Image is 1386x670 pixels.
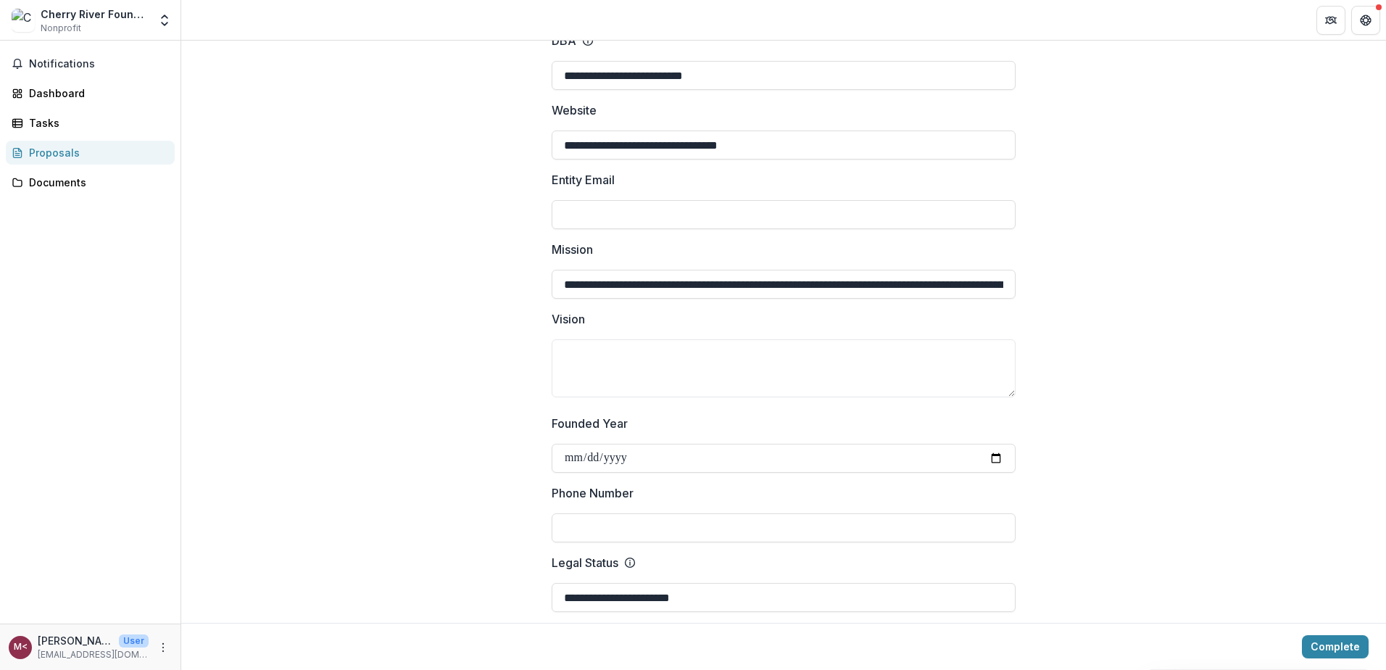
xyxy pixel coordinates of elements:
a: Dashboard [6,81,175,105]
p: Website [552,102,597,119]
div: Tasks [29,115,163,131]
p: [PERSON_NAME] <[EMAIL_ADDRESS][DOMAIN_NAME]> [38,633,113,648]
span: Notifications [29,58,169,70]
p: Founded Year [552,415,628,432]
div: Cherry River Foundation [41,7,149,22]
p: Vision [552,310,585,328]
p: DBA [552,32,576,49]
a: Proposals [6,141,175,165]
p: Phone Number [552,484,634,502]
a: Tasks [6,111,175,135]
p: [EMAIL_ADDRESS][DOMAIN_NAME] [38,648,149,661]
a: Documents [6,170,175,194]
div: Proposals [29,145,163,160]
button: Partners [1316,6,1345,35]
img: Cherry River Foundation [12,9,35,32]
span: Nonprofit [41,22,81,35]
p: User [119,634,149,648]
div: Mary Jane Williams <maryjanewilliams53@outlook.com> [14,642,28,652]
div: Dashboard [29,86,163,101]
p: Mission [552,241,593,258]
button: More [154,639,172,656]
button: Open entity switcher [154,6,175,35]
button: Notifications [6,52,175,75]
button: Get Help [1351,6,1380,35]
button: Complete [1302,635,1369,658]
p: Legal Status [552,554,618,571]
p: Entity Email [552,171,615,189]
div: Documents [29,175,163,190]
